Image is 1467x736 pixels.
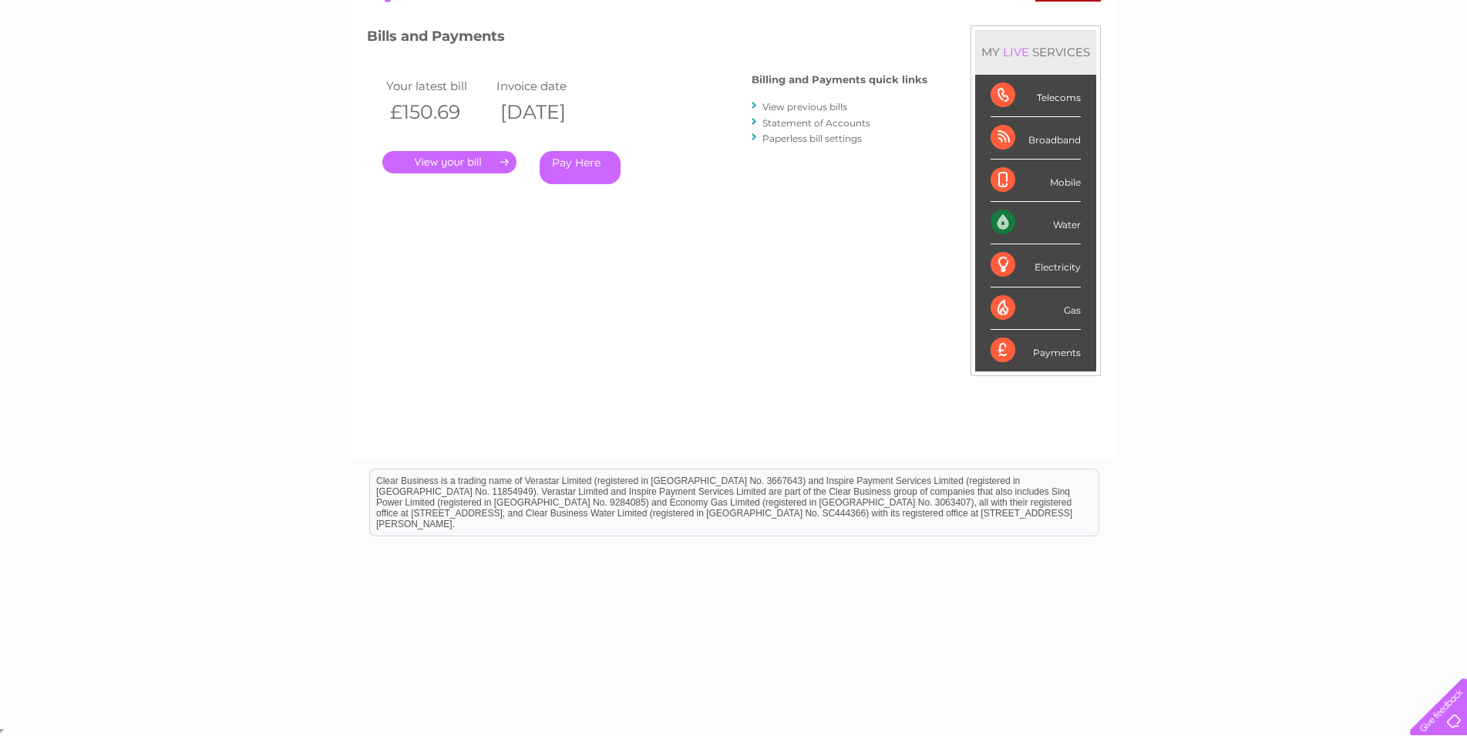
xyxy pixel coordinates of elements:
[1000,45,1032,59] div: LIVE
[991,244,1081,287] div: Electricity
[1416,66,1452,77] a: Log out
[493,76,604,96] td: Invoice date
[762,133,862,144] a: Paperless bill settings
[540,151,621,184] a: Pay Here
[991,202,1081,244] div: Water
[991,117,1081,160] div: Broadband
[382,96,493,128] th: £150.69
[52,40,130,87] img: logo.png
[991,330,1081,371] div: Payments
[991,160,1081,202] div: Mobile
[1364,66,1402,77] a: Contact
[1176,8,1283,27] a: 0333 014 3131
[1277,66,1324,77] a: Telecoms
[382,151,516,173] a: .
[762,117,870,129] a: Statement of Accounts
[1234,66,1268,77] a: Energy
[975,30,1096,74] div: MY SERVICES
[367,25,927,52] h3: Bills and Payments
[752,74,927,86] h4: Billing and Payments quick links
[1196,66,1225,77] a: Water
[991,75,1081,117] div: Telecoms
[493,96,604,128] th: [DATE]
[762,101,847,113] a: View previous bills
[370,8,1099,75] div: Clear Business is a trading name of Verastar Limited (registered in [GEOGRAPHIC_DATA] No. 3667643...
[991,287,1081,330] div: Gas
[1333,66,1355,77] a: Blog
[382,76,493,96] td: Your latest bill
